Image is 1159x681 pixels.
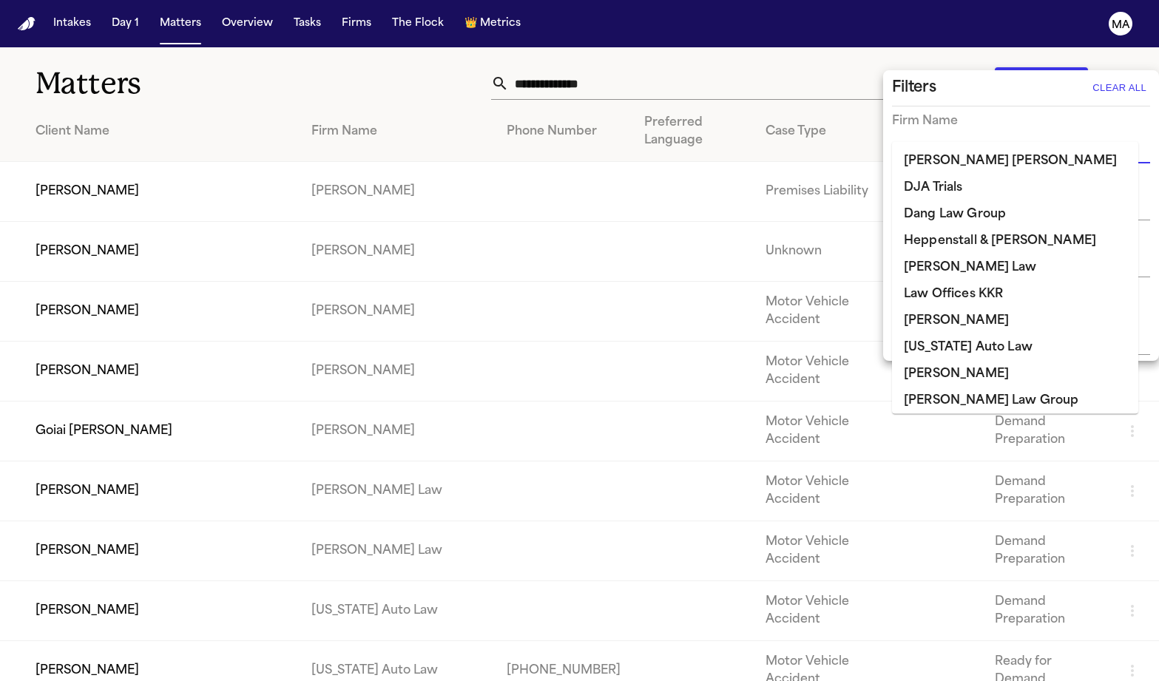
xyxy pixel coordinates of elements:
button: Open [1149,208,1152,211]
li: DJA Trials [892,175,1138,201]
button: Clear All [1089,76,1150,100]
button: Close [1149,151,1152,154]
li: [PERSON_NAME] Law [892,254,1138,281]
li: [PERSON_NAME] [892,361,1138,387]
button: Open [1149,265,1152,268]
h2: Filters [892,76,936,100]
li: [PERSON_NAME] [PERSON_NAME] [892,148,1138,175]
li: [PERSON_NAME] [892,308,1138,334]
li: Heppenstall & [PERSON_NAME] [892,228,1138,254]
button: Open [1149,333,1152,336]
li: [US_STATE] Auto Law [892,334,1138,361]
li: [PERSON_NAME] Law Group [892,387,1138,414]
h3: Firm Name [892,112,958,130]
li: Law Offices KKR [892,281,1138,308]
li: Dang Law Group [892,201,1138,228]
li: [PERSON_NAME] Law Group [892,414,1138,441]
